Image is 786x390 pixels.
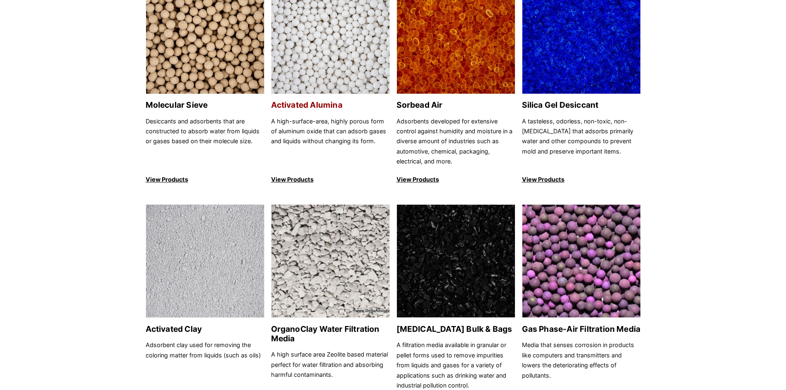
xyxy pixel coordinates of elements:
p: Adsorbents developed for extensive control against humidity and moisture in a diverse amount of i... [397,116,515,167]
h2: [MEDICAL_DATA] Bulk & Bags [397,324,515,334]
img: OrganoClay Water Filtration Media [271,205,389,318]
h2: Activated Alumina [271,100,390,110]
p: A high-surface-area, highly porous form of aluminum oxide that can adsorb gases and liquids witho... [271,116,390,167]
p: A tasteless, odorless, non-toxic, non-[MEDICAL_DATA] that adsorbs primarily water and other compo... [522,116,641,167]
p: View Products [397,175,515,184]
img: Gas Phase-Air Filtration Media [522,205,640,318]
p: View Products [522,175,641,184]
h2: Sorbead Air [397,100,515,110]
p: Desiccants and adsorbents that are constructed to absorb water from liquids or gases based on the... [146,116,264,167]
h2: Silica Gel Desiccant [522,100,641,110]
h2: Gas Phase-Air Filtration Media [522,324,641,334]
h2: OrganoClay Water Filtration Media [271,324,390,343]
p: View Products [271,175,390,184]
h2: Activated Clay [146,324,264,334]
img: Activated Carbon Bulk & Bags [397,205,515,318]
p: View Products [146,175,264,184]
h2: Molecular Sieve [146,100,264,110]
img: Activated Clay [146,205,264,318]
